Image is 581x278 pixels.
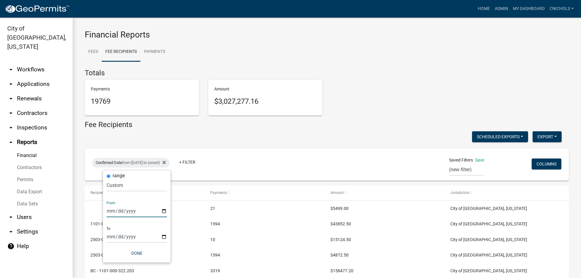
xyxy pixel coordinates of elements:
[210,268,220,273] span: 3319
[96,160,122,165] span: Confirmed Date
[90,253,126,257] span: 2503-000-341.214
[472,131,528,142] button: Scheduled Exports
[210,191,227,195] span: Payments
[450,206,527,211] span: City of Jeffersonville, Indiana
[510,3,547,15] a: My Dashboard
[325,185,445,200] datatable-header-cell: Amount
[450,253,527,257] span: City of Jeffersonville, Indiana
[330,221,351,226] span: $43852.50
[330,253,349,257] span: $4872.50
[113,173,125,178] label: range
[475,158,484,162] a: Save
[7,110,15,117] i: arrow_drop_down
[85,30,569,40] h3: Financial Reports
[90,237,126,242] span: 2503-000-329.217
[140,42,169,62] a: Payments
[85,120,132,129] h4: Fee Recipients
[330,268,353,273] span: $158477.20
[7,124,15,131] i: arrow_drop_down
[492,3,510,15] a: Admin
[450,237,527,242] span: City of Jeffersonville, Indiana
[214,97,317,106] h5: $3,027,277.16
[174,157,200,168] a: + Filter
[450,221,527,226] span: City of Jeffersonville, Indiana
[533,131,562,142] button: Export
[92,158,169,168] div: from [DATE] to (unset)
[450,268,527,273] span: City of Jeffersonville, Indiana
[7,243,15,250] i: help
[330,191,344,195] span: Amount
[7,66,15,73] i: arrow_drop_down
[210,237,215,242] span: 10
[107,248,167,259] button: Done
[475,3,492,15] a: Home
[330,206,349,211] span: $5499.00
[205,185,324,200] datatable-header-cell: Payments
[214,86,317,92] p: Amount
[210,253,220,257] span: 1594
[210,221,220,226] span: 1594
[102,42,140,62] a: Fee Recipients
[7,139,15,146] i: arrow_drop_up
[91,86,193,92] p: Payments
[449,157,473,163] span: Saved Filters
[210,206,215,211] span: 21
[85,185,205,200] datatable-header-cell: Recipient
[90,191,105,195] span: Recipient
[7,228,15,235] i: arrow_drop_down
[90,268,134,273] span: BC - 1101-000-322.203
[90,221,126,226] span: 1101-000-341.214
[7,95,15,102] i: arrow_drop_down
[450,191,470,195] span: Jurisdiction
[7,80,15,88] i: arrow_drop_down
[85,69,569,77] h4: Totals
[85,42,102,62] a: Fees
[547,3,576,15] a: cnichols
[445,185,564,200] datatable-header-cell: Jurisdiction
[91,97,193,106] h5: 19769
[330,237,351,242] span: $15124.50
[532,159,561,169] button: Columns
[7,214,15,221] i: arrow_drop_down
